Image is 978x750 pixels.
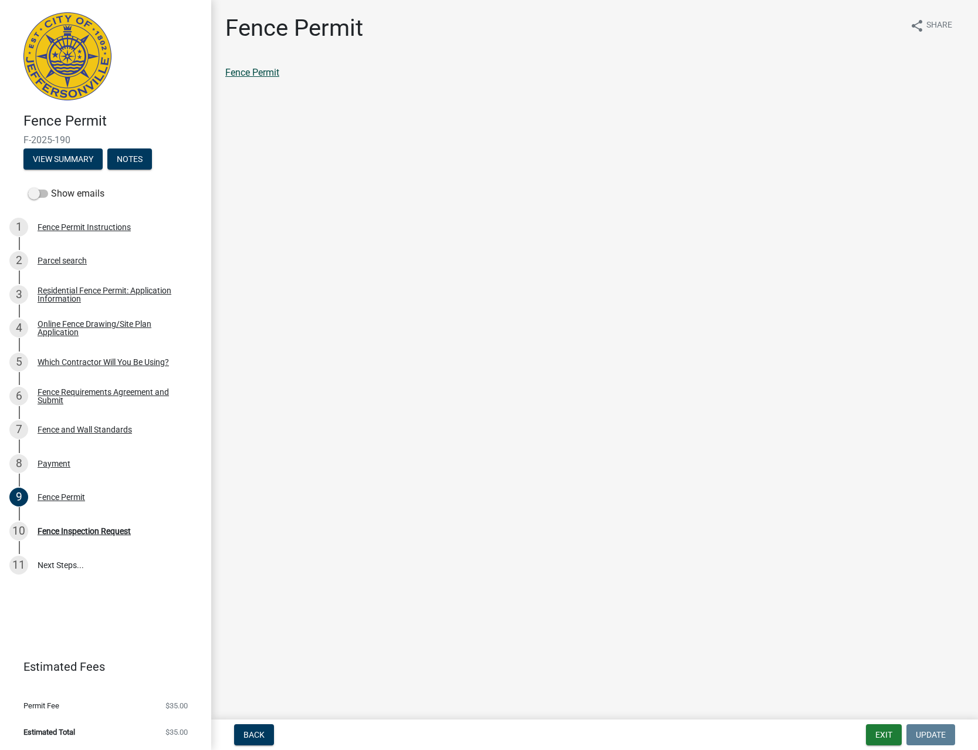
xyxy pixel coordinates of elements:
[107,148,152,170] button: Notes
[234,724,274,745] button: Back
[38,256,87,265] div: Parcel search
[9,454,28,473] div: 8
[906,724,955,745] button: Update
[23,702,59,710] span: Permit Fee
[38,358,169,366] div: Which Contractor Will You Be Using?
[38,527,131,535] div: Fence Inspection Request
[23,12,111,100] img: City of Jeffersonville, Indiana
[9,522,28,540] div: 10
[9,488,28,506] div: 9
[9,387,28,406] div: 6
[901,14,962,37] button: shareShare
[910,19,924,33] i: share
[38,223,131,231] div: Fence Permit Instructions
[38,320,192,336] div: Online Fence Drawing/Site Plan Application
[38,460,70,468] div: Payment
[23,728,75,736] span: Estimated Total
[243,730,265,739] span: Back
[225,67,279,78] a: Fence Permit
[225,14,363,42] h1: Fence Permit
[38,388,192,404] div: Fence Requirements Agreement and Submit
[9,353,28,371] div: 5
[23,148,103,170] button: View Summary
[9,556,28,575] div: 11
[107,155,152,164] wm-modal-confirm: Notes
[23,113,202,130] h4: Fence Permit
[23,155,103,164] wm-modal-confirm: Summary
[165,728,188,736] span: $35.00
[926,19,952,33] span: Share
[9,285,28,304] div: 3
[9,251,28,270] div: 2
[9,218,28,237] div: 1
[916,730,946,739] span: Update
[866,724,902,745] button: Exit
[9,420,28,439] div: 7
[9,655,192,678] a: Estimated Fees
[28,187,104,201] label: Show emails
[9,319,28,337] div: 4
[38,425,132,434] div: Fence and Wall Standards
[23,134,188,146] span: F-2025-190
[38,286,192,303] div: Residential Fence Permit: Application Information
[38,493,85,501] div: Fence Permit
[165,702,188,710] span: $35.00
